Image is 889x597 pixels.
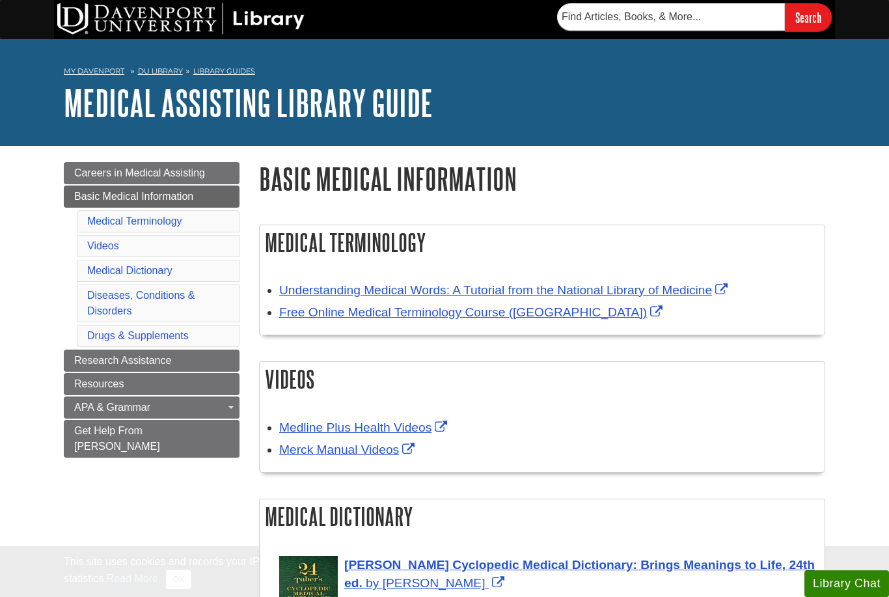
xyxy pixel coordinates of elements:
button: Close [166,570,191,589]
a: Library Guides [193,66,255,76]
div: This site uses cookies and records your IP address for usage statistics. Additionally, we use Goo... [64,554,825,589]
a: My Davenport [64,66,124,77]
span: Research Assistance [74,355,171,366]
a: Link opens in new window [279,443,418,456]
span: Resources [74,378,124,389]
span: [PERSON_NAME] Cyclopedic Medical Dictionary: Brings Meanings to Life, 24th ed. [344,558,815,590]
button: Library Chat [804,570,889,597]
a: Link opens in new window [279,283,731,297]
a: Link opens in new window [344,558,815,590]
h2: Videos [260,362,825,396]
span: Basic Medical Information [74,191,193,202]
span: Get Help From [PERSON_NAME] [74,425,160,452]
h1: Basic Medical Information [259,162,825,195]
h2: Medical Dictionary [260,499,825,534]
a: Diseases, Conditions & Disorders [87,290,195,316]
nav: breadcrumb [64,62,825,83]
input: Find Articles, Books, & More... [557,3,785,31]
a: DU Library [138,66,183,76]
a: Read More [107,573,158,584]
a: Research Assistance [64,350,239,372]
a: Resources [64,373,239,395]
a: Drugs & Supplements [87,330,189,341]
a: Medical Dictionary [87,265,172,276]
a: Videos [87,240,119,251]
a: Basic Medical Information [64,186,239,208]
a: Medical Assisting Library Guide [64,83,433,123]
img: DU Library [57,3,305,35]
span: Careers in Medical Assisting [74,167,205,178]
span: APA & Grammar [74,402,150,413]
span: by [366,576,379,590]
form: Searches DU Library's articles, books, and more [557,3,832,31]
a: Get Help From [PERSON_NAME] [64,420,239,458]
h2: Medical Terminology [260,225,825,260]
a: Medical Terminology [87,215,182,227]
a: Careers in Medical Assisting [64,162,239,184]
a: Link opens in new window [279,421,450,434]
a: Link opens in new window [279,305,666,319]
div: Guide Page Menu [64,162,239,458]
span: [PERSON_NAME] [383,576,486,590]
input: Search [785,3,832,31]
a: APA & Grammar [64,396,239,419]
